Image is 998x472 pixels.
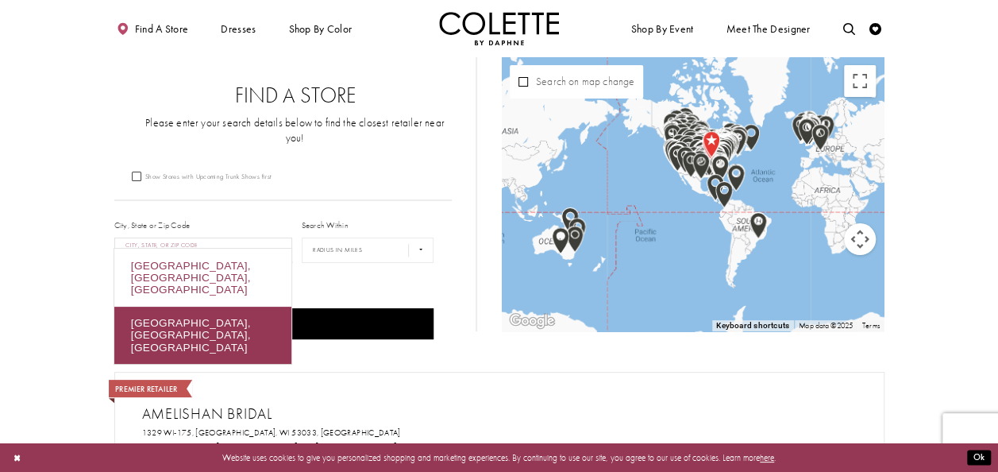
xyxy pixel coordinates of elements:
img: Colette by Daphne [439,12,560,45]
a: here [760,452,774,463]
div: Map with store locations [502,57,884,331]
button: Submit Dialog [967,451,991,466]
a: Check Wishlist [866,12,884,45]
span: Shop By Event [628,12,696,45]
div: [GEOGRAPHIC_DATA], [GEOGRAPHIC_DATA], [GEOGRAPHIC_DATA] [114,307,291,365]
a: Open this area in Google Maps (opens a new window) [506,311,558,331]
a: Terms (opens in new tab) [862,320,880,331]
div: [GEOGRAPHIC_DATA], [GEOGRAPHIC_DATA], [GEOGRAPHIC_DATA] [114,249,291,307]
h2: Amelishan Bridal [142,405,869,424]
span: Dresses [221,23,256,35]
a: Visit Colette by Daphne page - Opens in new tab [215,441,397,455]
a: Toggle search [840,12,858,45]
p: Please enter your search details below to find the closest retailer near you! [138,116,452,146]
label: Search Within [302,219,349,231]
span: Map data ©2025 [799,320,853,331]
button: Close Dialog [7,447,27,469]
label: City, State or Zip Code [114,219,191,231]
span: Meet the designer [726,23,810,35]
span: Collections: [142,441,214,455]
span: Shop by color [288,23,352,35]
a: Visit Home Page [439,12,560,45]
select: Radius In Miles [302,238,434,263]
span: Find a store [135,23,189,35]
button: Map camera controls [844,223,876,255]
img: Google [506,311,558,331]
span: Dresses [218,12,259,45]
p: Website uses cookies to give you personalized shopping and marketing experiences. By continuing t... [87,450,911,466]
span: Premier Retailer [115,384,177,394]
a: Meet the designer [723,12,814,45]
button: Toggle fullscreen view [844,65,876,97]
h2: Find a Store [138,83,452,107]
button: Keyboard shortcuts [716,320,789,331]
a: Find a store [114,12,191,45]
input: City, State, or ZIP Code [114,238,293,263]
span: Shop By Event [631,23,694,35]
span: Shop by color [286,12,355,45]
a: Opens in new tab [142,428,401,438]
